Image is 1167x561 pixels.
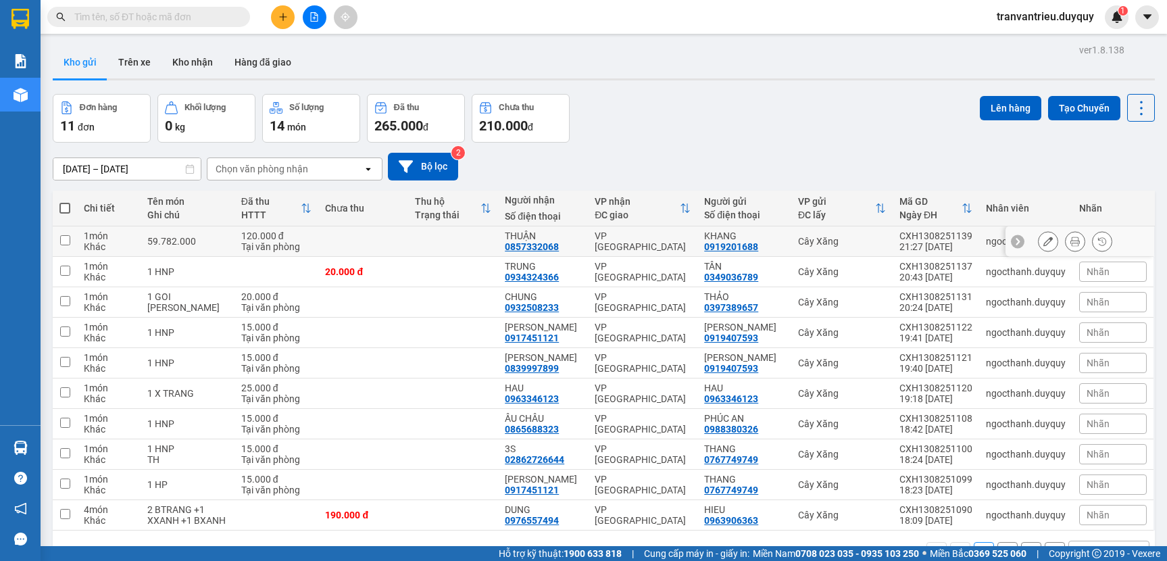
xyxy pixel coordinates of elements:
[147,196,228,207] div: Tên món
[986,479,1066,490] div: ngocthanh.duyquy
[968,548,1026,559] strong: 0369 525 060
[505,333,559,343] div: 0917451121
[1092,549,1101,558] span: copyright
[505,363,559,374] div: 0839997899
[595,504,691,526] div: VP [GEOGRAPHIC_DATA]
[84,504,134,515] div: 4 món
[107,46,162,78] button: Trên xe
[53,158,201,180] input: Select a date range.
[899,272,972,283] div: 20:43 [DATE]
[241,424,312,435] div: Tại văn phòng
[505,291,581,302] div: CHUNG
[505,413,581,424] div: ÂU CHÂU
[899,210,962,220] div: Ngày ĐH
[84,474,134,485] div: 1 món
[704,230,785,241] div: KHANG
[795,548,919,559] strong: 0708 023 035 - 0935 103 250
[14,533,27,545] span: message
[791,191,893,226] th: Toggle SortBy
[84,352,134,363] div: 1 món
[1087,510,1110,520] span: Nhãn
[1048,96,1120,120] button: Tạo Chuyến
[479,118,528,134] span: 210.000
[241,363,312,374] div: Tại văn phòng
[899,474,972,485] div: CXH1308251099
[1141,11,1153,23] span: caret-down
[505,515,559,526] div: 0976557494
[60,118,75,134] span: 11
[899,413,972,424] div: CXH1308251108
[147,479,228,490] div: 1 HP
[241,333,312,343] div: Tại văn phòng
[1087,479,1110,490] span: Nhãn
[84,203,134,214] div: Chi tiết
[147,454,228,465] div: TH
[505,322,581,333] div: KIM CHI
[899,196,962,207] div: Mã GD
[798,358,886,368] div: Cây Xăng
[704,474,785,485] div: THANG
[157,94,255,143] button: Khối lượng0kg
[84,485,134,495] div: Khác
[408,191,498,226] th: Toggle SortBy
[165,118,172,134] span: 0
[595,230,691,252] div: VP [GEOGRAPHIC_DATA]
[14,472,27,485] span: question-circle
[798,236,886,247] div: Cây Xăng
[1087,327,1110,338] span: Nhãn
[922,551,926,556] span: ⚪️
[278,12,288,22] span: plus
[899,302,972,313] div: 20:24 [DATE]
[704,210,785,220] div: Số điện thoại
[147,236,228,247] div: 59.782.000
[704,241,758,252] div: 0919201688
[14,54,28,68] img: solution-icon
[472,94,570,143] button: Chưa thu210.000đ
[986,358,1066,368] div: ngocthanh.duyquy
[595,261,691,283] div: VP [GEOGRAPHIC_DATA]
[505,272,559,283] div: 0934324366
[899,363,972,374] div: 19:40 [DATE]
[84,454,134,465] div: Khác
[262,94,360,143] button: Số lượng14món
[704,352,785,363] div: NK TUAN
[53,94,151,143] button: Đơn hàng11đơn
[798,479,886,490] div: Cây Xăng
[505,302,559,313] div: 0932508233
[162,46,224,78] button: Kho nhận
[1087,388,1110,399] span: Nhãn
[986,8,1105,25] span: tranvantrieu.duyquy
[289,103,324,112] div: Số lượng
[241,474,312,485] div: 15.000 đ
[241,393,312,404] div: Tại văn phòng
[595,413,691,435] div: VP [GEOGRAPHIC_DATA]
[1087,266,1110,277] span: Nhãn
[704,393,758,404] div: 0963346123
[241,322,312,333] div: 15.000 đ
[341,12,350,22] span: aim
[986,203,1066,214] div: Nhân viên
[899,485,972,495] div: 18:23 [DATE]
[704,504,785,515] div: HIEU
[595,291,691,313] div: VP [GEOGRAPHIC_DATA]
[798,210,875,220] div: ĐC lấy
[147,266,228,277] div: 1 HNP
[325,203,401,214] div: Chưa thu
[241,210,301,220] div: HTTT
[798,418,886,429] div: Cây Xăng
[175,122,185,132] span: kg
[704,261,785,272] div: TÂN
[899,454,972,465] div: 18:24 [DATE]
[595,383,691,404] div: VP [GEOGRAPHIC_DATA]
[270,118,284,134] span: 14
[78,122,95,132] span: đơn
[986,449,1066,460] div: ngocthanh.duyquy
[505,485,559,495] div: 0917451121
[588,191,697,226] th: Toggle SortBy
[84,393,134,404] div: Khác
[147,388,228,399] div: 1 X TRANG
[84,230,134,241] div: 1 món
[704,272,758,283] div: 0349036789
[798,388,886,399] div: Cây Xăng
[84,241,134,252] div: Khác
